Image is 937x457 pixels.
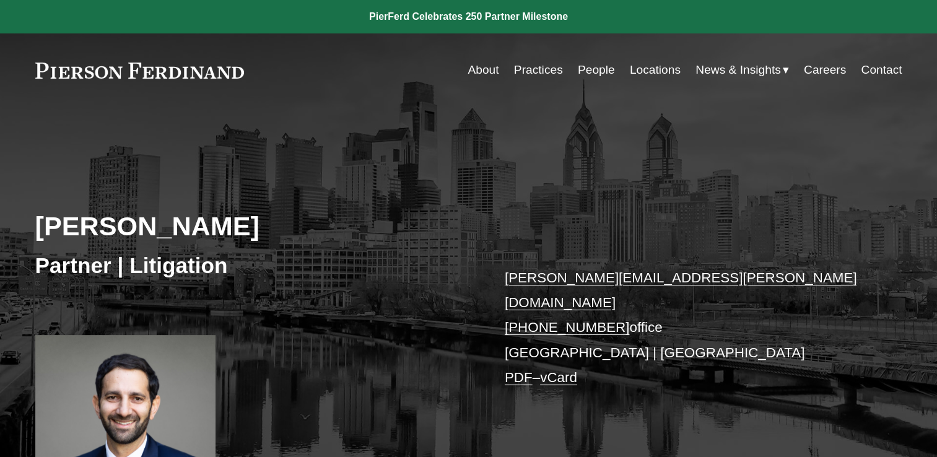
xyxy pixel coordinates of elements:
[514,58,563,82] a: Practices
[468,58,499,82] a: About
[505,320,630,335] a: [PHONE_NUMBER]
[695,59,781,81] span: News & Insights
[861,58,902,82] a: Contact
[630,58,681,82] a: Locations
[505,266,866,391] p: office [GEOGRAPHIC_DATA] | [GEOGRAPHIC_DATA] –
[695,58,789,82] a: folder dropdown
[35,210,469,242] h2: [PERSON_NAME]
[505,370,533,385] a: PDF
[540,370,577,385] a: vCard
[35,252,469,279] h3: Partner | Litigation
[804,58,846,82] a: Careers
[505,270,857,310] a: [PERSON_NAME][EMAIL_ADDRESS][PERSON_NAME][DOMAIN_NAME]
[578,58,615,82] a: People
